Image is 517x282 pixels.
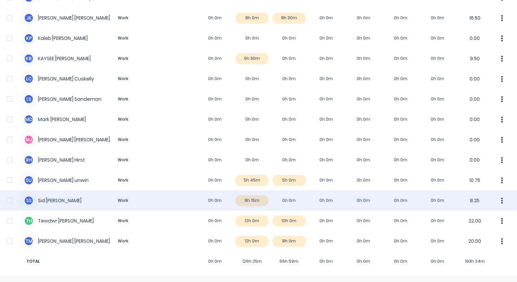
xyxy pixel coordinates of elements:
[419,258,456,264] span: 0h 0m
[196,258,233,264] span: 0h 0m
[456,258,493,264] span: 193h 24m
[24,258,149,264] span: TOTAL
[233,258,271,264] span: 126h 25m
[308,258,345,264] span: 0h 0m
[271,258,308,264] span: 66h 59m
[382,258,419,264] span: 0h 0m
[345,258,382,264] span: 0h 0m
